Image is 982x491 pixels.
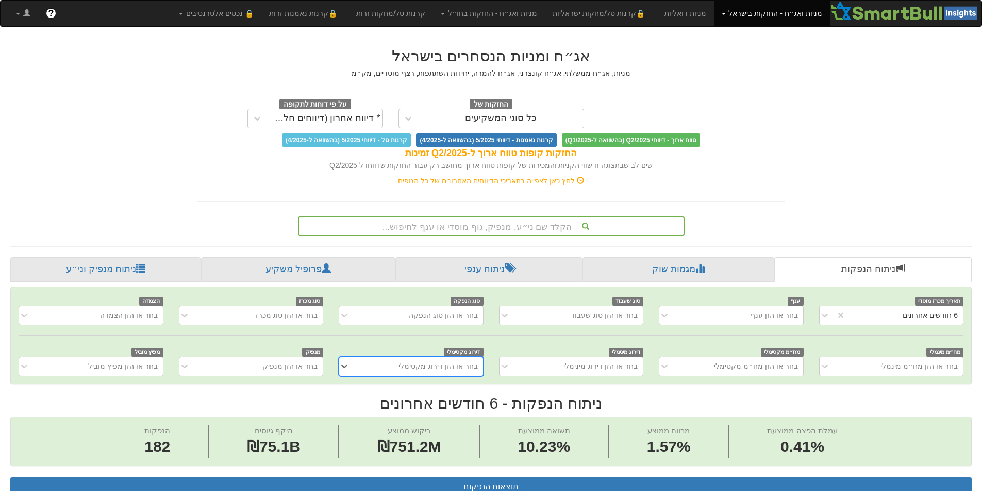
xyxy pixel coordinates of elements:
[518,436,570,458] span: 10.23%
[10,395,972,412] h2: ניתוח הנפקות - 6 חודשים אחרונים
[562,133,700,147] span: טווח ארוך - דיווחי Q2/2025 (בהשוואה ל-Q1/2025)
[88,361,158,371] div: בחר או הזן מפיץ מוביל
[388,426,431,435] span: ביקוש ממוצע
[269,113,380,124] div: * דיווח אחרון (דיווחים חלקיים)
[139,297,163,306] span: הצמדה
[451,297,484,306] span: סוג הנפקה
[751,310,798,320] div: בחר או הזן ענף
[880,361,958,371] div: בחר או הזן מח״מ מינמלי
[197,70,785,77] h5: מניות, אג״ח ממשלתי, אג״ח קונצרני, אג״ח להמרה, יחידות השתתפות, רצף מוסדיים, מק״מ
[612,297,644,306] span: סוג שעבוד
[261,1,349,26] a: 🔒קרנות נאמנות זרות
[470,99,513,110] span: החזקות של
[197,160,785,171] div: שים לב שבתצוגה זו שווי הקניות והמכירות של קופות טווח ארוך מחושב רק עבור החזקות שדווחו ל Q2/2025
[395,257,582,282] a: ניתוח ענפי
[10,257,201,282] a: ניתוח מנפיק וני״ע
[299,217,684,235] div: הקלד שם ני״ע, מנפיק, גוף מוסדי או ענף לחיפוש...
[282,133,411,147] span: קרנות סל - דיווחי 5/2025 (בהשוואה ל-4/2025)
[714,361,798,371] div: בחר או הזן מח״מ מקסימלי
[398,361,478,371] div: בחר או הזן דירוג מקסימלי
[545,1,656,26] a: 🔒קרנות סל/מחקות ישראליות
[197,147,785,160] div: החזקות קופות טווח ארוך ל-Q2/2025 זמינות
[774,257,972,282] a: ניתוח הנפקות
[48,8,54,19] span: ?
[767,436,837,458] span: 0.41%
[255,426,293,435] span: היקף גיוסים
[465,113,537,124] div: כל סוגי המשקיעים
[915,297,963,306] span: תאריך מכרז מוסדי
[767,426,837,435] span: עמלת הפצה ממוצעת
[563,361,638,371] div: בחר או הזן דירוג מינימלי
[171,1,261,26] a: 🔒 נכסים אלטרנטיבים
[609,348,644,357] span: דירוג מינימלי
[377,438,441,455] span: ₪751.2M
[409,310,478,320] div: בחר או הזן סוג הנפקה
[247,438,301,455] span: ₪75.1B
[144,436,170,458] span: 182
[197,47,785,64] h2: אג״ח ומניות הנסחרים בישראל
[38,1,64,26] a: ?
[296,297,324,306] span: סוג מכרז
[433,1,545,26] a: מניות ואג״ח - החזקות בחו״ל
[348,1,433,26] a: קרנות סל/מחקות זרות
[903,310,958,320] div: 6 חודשים אחרונים
[571,310,638,320] div: בחר או הזן סוג שעבוד
[444,348,484,357] span: דירוג מקסימלי
[761,348,804,357] span: מח״מ מקסימלי
[926,348,963,357] span: מח״מ מינמלי
[416,133,556,147] span: קרנות נאמנות - דיווחי 5/2025 (בהשוואה ל-4/2025)
[714,1,830,26] a: מניות ואג״ח - החזקות בישראל
[788,297,804,306] span: ענף
[256,310,318,320] div: בחר או הזן סוג מכרז
[647,426,690,435] span: מרווח ממוצע
[144,426,170,435] span: הנפקות
[830,1,981,21] img: Smartbull
[279,99,351,110] span: על פי דוחות לתקופה
[657,1,714,26] a: מניות דואליות
[190,176,793,186] div: לחץ כאן לצפייה בתאריכי הדיווחים האחרונים של כל הגופים
[647,436,691,458] span: 1.57%
[100,310,158,320] div: בחר או הזן הצמדה
[201,257,395,282] a: פרופיל משקיע
[518,426,570,435] span: תשואה ממוצעת
[263,361,318,371] div: בחר או הזן מנפיק
[302,348,323,357] span: מנפיק
[131,348,163,357] span: מפיץ מוביל
[582,257,774,282] a: מגמות שוק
